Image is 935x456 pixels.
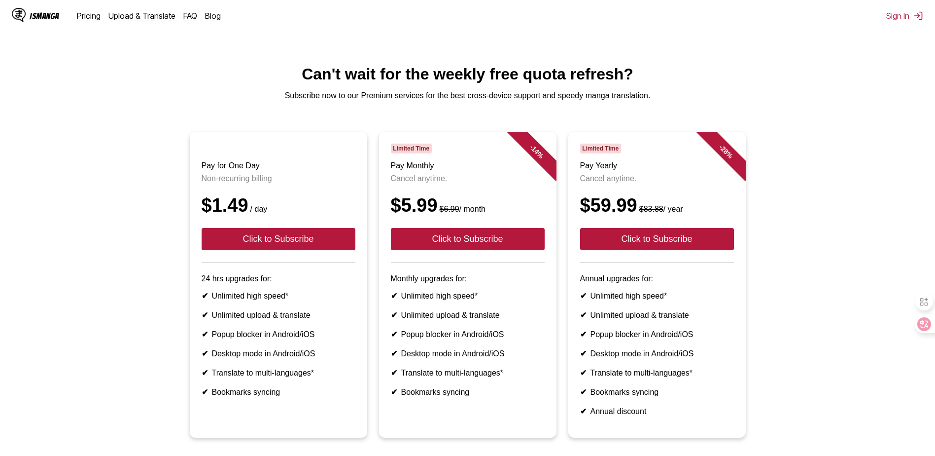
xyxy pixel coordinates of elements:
a: IsManga LogoIsManga [12,8,77,24]
b: ✔ [202,292,208,300]
p: Subscribe now to our Premium services for the best cross-device support and speedy manga translat... [8,91,927,100]
span: Limited Time [391,144,432,153]
a: Blog [205,11,221,21]
p: Annual upgrades for: [580,274,734,283]
li: Unlimited upload & translate [580,310,734,320]
small: / month [438,205,485,213]
li: Desktop mode in Android/iOS [391,349,545,358]
b: ✔ [202,388,208,396]
b: ✔ [202,330,208,339]
b: ✔ [202,311,208,319]
button: Click to Subscribe [391,228,545,250]
b: ✔ [202,349,208,358]
b: ✔ [580,349,587,358]
li: Translate to multi-languages* [202,368,355,378]
b: ✔ [391,349,397,358]
p: Cancel anytime. [391,174,545,183]
img: IsManga Logo [12,8,26,22]
li: Bookmarks syncing [391,387,545,397]
li: Unlimited upload & translate [202,310,355,320]
b: ✔ [580,369,587,377]
b: ✔ [391,388,397,396]
img: Sign out [913,11,923,21]
button: Click to Subscribe [202,228,355,250]
h1: Can't wait for the weekly free quota refresh? [8,65,927,83]
s: $83.88 [639,205,663,213]
h3: Pay Monthly [391,161,545,170]
li: Unlimited high speed* [391,291,545,301]
a: Pricing [77,11,101,21]
b: ✔ [391,330,397,339]
div: - 28 % [696,122,755,181]
li: Desktop mode in Android/iOS [202,349,355,358]
b: ✔ [580,388,587,396]
b: ✔ [580,292,587,300]
div: $1.49 [202,195,355,216]
s: $6.99 [440,205,459,213]
b: ✔ [391,292,397,300]
span: Limited Time [580,144,621,153]
li: Popup blocker in Android/iOS [202,330,355,339]
div: - 14 % [507,122,566,181]
li: Translate to multi-languages* [391,368,545,378]
button: Sign In [886,11,923,21]
p: Cancel anytime. [580,174,734,183]
b: ✔ [391,311,397,319]
b: ✔ [202,369,208,377]
li: Unlimited high speed* [202,291,355,301]
b: ✔ [580,407,587,416]
li: Popup blocker in Android/iOS [580,330,734,339]
small: / day [248,205,268,213]
li: Unlimited upload & translate [391,310,545,320]
p: Monthly upgrades for: [391,274,545,283]
b: ✔ [580,311,587,319]
li: Desktop mode in Android/iOS [580,349,734,358]
li: Annual discount [580,407,734,416]
h3: Pay Yearly [580,161,734,170]
b: ✔ [391,369,397,377]
div: IsManga [30,11,59,21]
b: ✔ [580,330,587,339]
li: Bookmarks syncing [580,387,734,397]
p: 24 hrs upgrades for: [202,274,355,283]
button: Click to Subscribe [580,228,734,250]
small: / year [637,205,683,213]
div: $59.99 [580,195,734,216]
a: Upload & Translate [108,11,175,21]
h3: Pay for One Day [202,161,355,170]
li: Bookmarks syncing [202,387,355,397]
p: Non-recurring billing [202,174,355,183]
div: $5.99 [391,195,545,216]
li: Translate to multi-languages* [580,368,734,378]
a: FAQ [183,11,197,21]
li: Popup blocker in Android/iOS [391,330,545,339]
li: Unlimited high speed* [580,291,734,301]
